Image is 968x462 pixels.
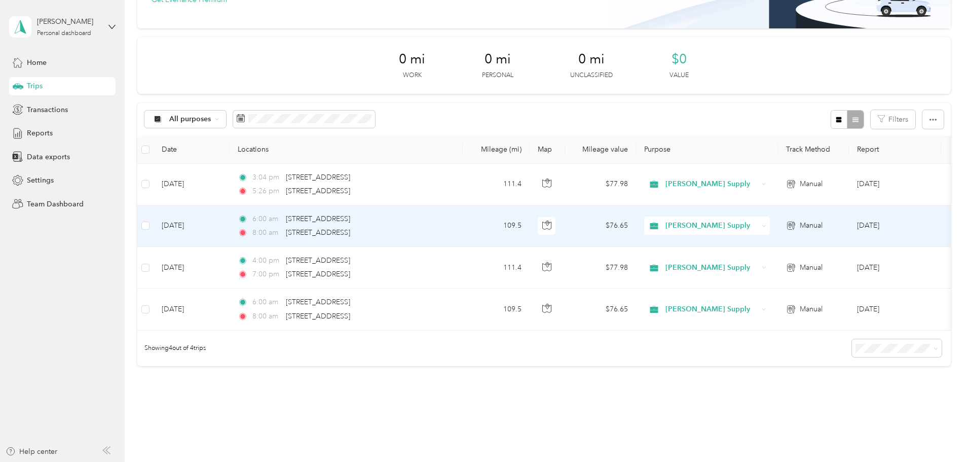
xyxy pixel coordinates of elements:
span: [PERSON_NAME] Supply [665,220,758,231]
td: $76.65 [565,205,636,247]
td: $77.98 [565,247,636,289]
th: Report [849,136,941,164]
p: Unclassified [570,71,613,80]
td: $76.65 [565,289,636,330]
span: 8:00 am [252,227,281,238]
span: Manual [800,179,823,190]
div: Personal dashboard [37,30,91,37]
td: Sep 2025 [849,289,941,330]
th: Mileage (mi) [463,136,530,164]
span: [PERSON_NAME] Supply [665,304,758,315]
th: Track Method [778,136,849,164]
span: All purposes [169,116,211,123]
span: [STREET_ADDRESS] [286,173,350,182]
span: [STREET_ADDRESS] [286,215,350,223]
td: 111.4 [463,247,530,289]
th: Date [154,136,230,164]
iframe: Everlance-gr Chat Button Frame [911,405,968,462]
td: $77.98 [565,164,636,205]
td: [DATE] [154,164,230,205]
th: Mileage value [565,136,636,164]
span: [PERSON_NAME] Supply [665,179,758,190]
span: Data exports [27,152,70,162]
span: [STREET_ADDRESS] [286,228,350,237]
div: [PERSON_NAME] [37,16,100,27]
span: Manual [800,304,823,315]
td: 109.5 [463,289,530,330]
span: Team Dashboard [27,199,84,209]
span: 6:00 am [252,297,281,308]
td: [DATE] [154,205,230,247]
td: Sep 2025 [849,205,941,247]
td: [DATE] [154,289,230,330]
span: 5:26 pm [252,186,281,197]
span: Reports [27,128,53,138]
span: [STREET_ADDRESS] [286,270,350,278]
span: Transactions [27,104,68,115]
span: Showing 4 out of 4 trips [137,344,206,353]
span: 0 mi [578,51,605,67]
span: 6:00 am [252,214,281,225]
td: Sep 2025 [849,247,941,289]
span: [STREET_ADDRESS] [286,256,350,265]
span: 4:00 pm [252,255,281,266]
span: [STREET_ADDRESS] [286,187,350,195]
th: Map [530,136,565,164]
td: Sep 2025 [849,164,941,205]
span: 0 mi [399,51,425,67]
p: Personal [482,71,513,80]
td: [DATE] [154,247,230,289]
span: [PERSON_NAME] Supply [665,262,758,273]
span: $0 [672,51,687,67]
span: 7:00 pm [252,269,281,280]
span: Manual [800,262,823,273]
th: Purpose [636,136,778,164]
span: 8:00 am [252,311,281,322]
span: 0 mi [485,51,511,67]
span: [STREET_ADDRESS] [286,298,350,306]
span: Manual [800,220,823,231]
button: Help center [6,446,57,457]
span: Trips [27,81,43,91]
th: Locations [230,136,463,164]
td: 111.4 [463,164,530,205]
p: Work [403,71,422,80]
span: Home [27,57,47,68]
p: Value [669,71,689,80]
td: 109.5 [463,205,530,247]
span: [STREET_ADDRESS] [286,312,350,321]
span: 3:04 pm [252,172,281,183]
span: Settings [27,175,54,186]
button: Filters [871,110,915,129]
